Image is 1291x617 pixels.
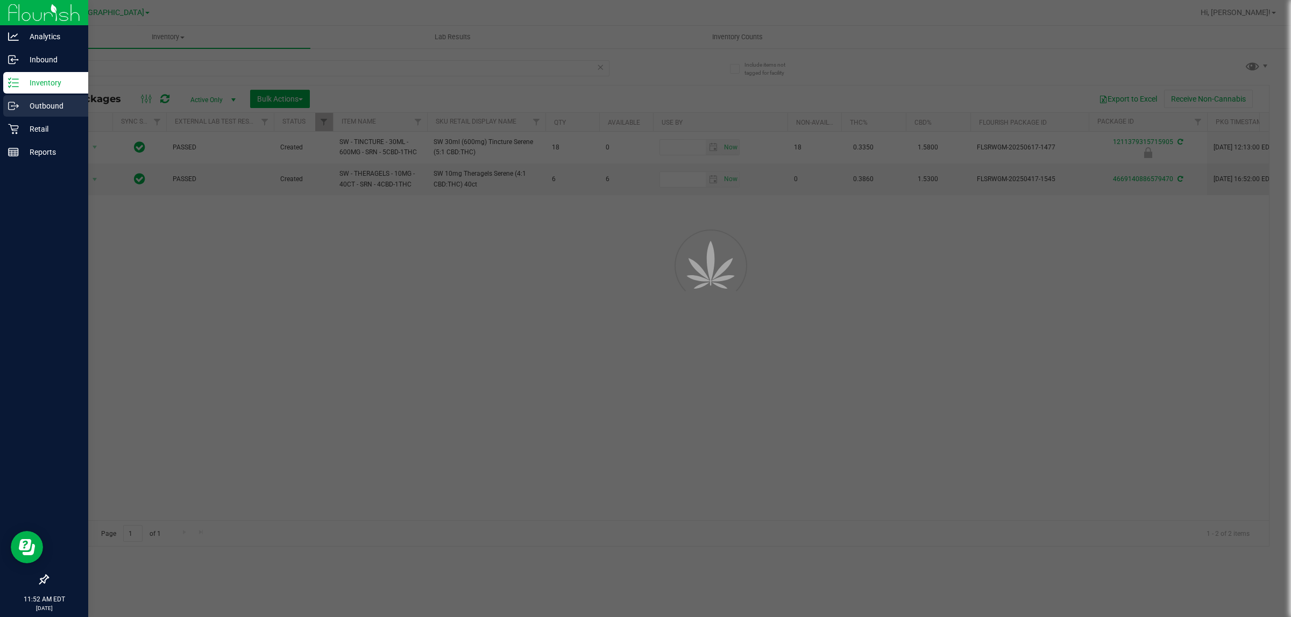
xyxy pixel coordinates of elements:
inline-svg: Outbound [8,101,19,111]
p: 11:52 AM EDT [5,594,83,604]
iframe: Resource center [11,531,43,563]
inline-svg: Inbound [8,54,19,65]
inline-svg: Retail [8,124,19,134]
inline-svg: Analytics [8,31,19,42]
inline-svg: Reports [8,147,19,157]
inline-svg: Inventory [8,77,19,88]
p: Analytics [19,30,83,43]
p: [DATE] [5,604,83,612]
p: Inbound [19,53,83,66]
p: Outbound [19,99,83,112]
p: Inventory [19,76,83,89]
p: Reports [19,146,83,159]
p: Retail [19,123,83,135]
